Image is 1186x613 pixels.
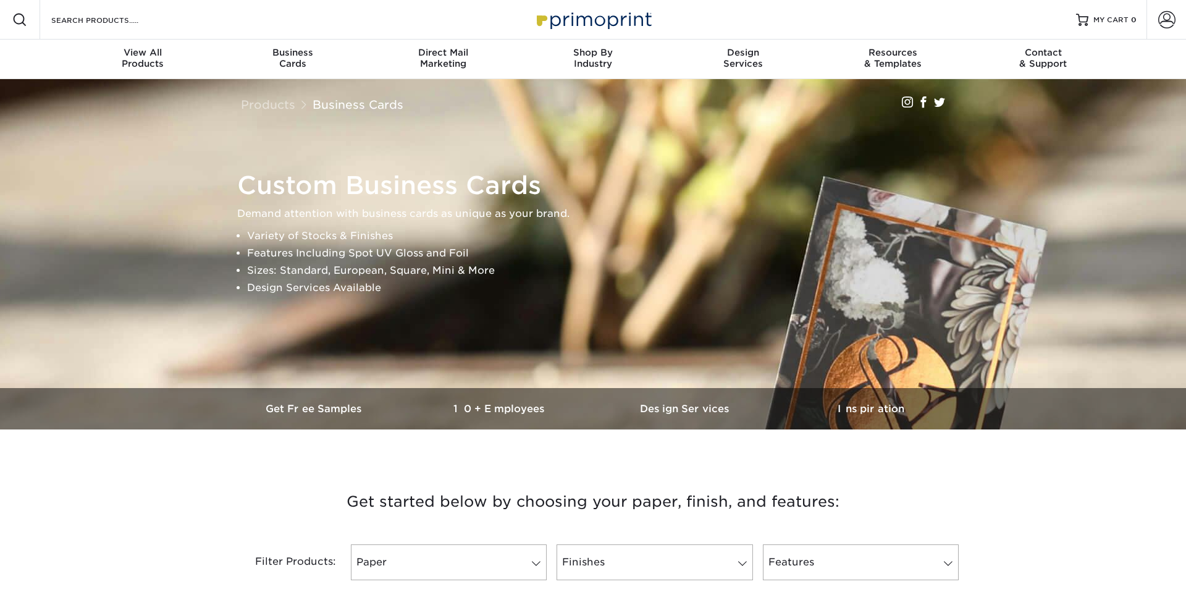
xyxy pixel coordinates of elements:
[50,12,170,27] input: SEARCH PRODUCTS.....
[668,40,818,79] a: DesignServices
[218,47,368,58] span: Business
[778,403,964,415] h3: Inspiration
[351,544,547,580] a: Paper
[408,388,593,429] a: 10+ Employees
[1093,15,1129,25] span: MY CART
[518,47,668,69] div: Industry
[968,47,1118,69] div: & Support
[247,227,960,245] li: Variety of Stocks & Finishes
[1131,15,1137,24] span: 0
[408,403,593,415] h3: 10+ Employees
[247,262,960,279] li: Sizes: Standard, European, Square, Mini & More
[247,279,960,297] li: Design Services Available
[368,47,518,69] div: Marketing
[68,47,218,69] div: Products
[237,205,960,222] p: Demand attention with business cards as unique as your brand.
[237,171,960,200] h1: Custom Business Cards
[218,40,368,79] a: BusinessCards
[518,47,668,58] span: Shop By
[818,47,968,58] span: Resources
[668,47,818,58] span: Design
[247,245,960,262] li: Features Including Spot UV Gloss and Foil
[968,47,1118,58] span: Contact
[778,388,964,429] a: Inspiration
[241,98,295,111] a: Products
[368,40,518,79] a: Direct MailMarketing
[818,40,968,79] a: Resources& Templates
[668,47,818,69] div: Services
[313,98,403,111] a: Business Cards
[222,388,408,429] a: Get Free Samples
[368,47,518,58] span: Direct Mail
[68,40,218,79] a: View AllProducts
[557,544,752,580] a: Finishes
[818,47,968,69] div: & Templates
[222,403,408,415] h3: Get Free Samples
[222,544,346,580] div: Filter Products:
[593,388,778,429] a: Design Services
[518,40,668,79] a: Shop ByIndustry
[531,6,655,33] img: Primoprint
[218,47,368,69] div: Cards
[593,403,778,415] h3: Design Services
[232,474,954,530] h3: Get started below by choosing your paper, finish, and features:
[968,40,1118,79] a: Contact& Support
[763,544,959,580] a: Features
[68,47,218,58] span: View All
